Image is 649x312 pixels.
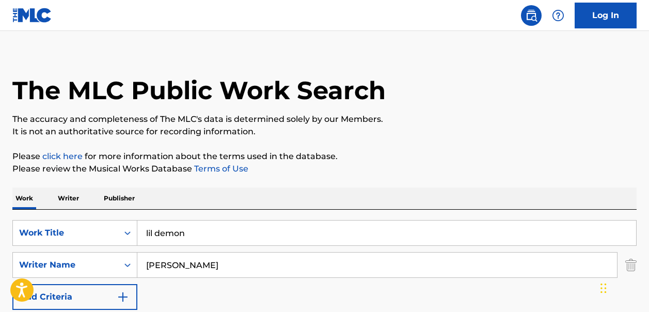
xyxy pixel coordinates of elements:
[42,151,83,161] a: click here
[575,3,637,28] a: Log In
[12,150,637,163] p: Please for more information about the terms used in the database.
[101,188,138,209] p: Publisher
[12,8,52,23] img: MLC Logo
[12,113,637,126] p: The accuracy and completeness of The MLC's data is determined solely by our Members.
[12,163,637,175] p: Please review the Musical Works Database
[55,188,82,209] p: Writer
[19,259,112,271] div: Writer Name
[19,227,112,239] div: Work Title
[12,188,36,209] p: Work
[12,284,137,310] button: Add Criteria
[117,291,129,303] img: 9d2ae6d4665cec9f34b9.svg
[548,5,568,26] div: Help
[521,5,542,26] a: Public Search
[600,273,607,304] div: Drag
[552,9,564,22] img: help
[597,262,649,312] iframe: Chat Widget
[12,75,386,106] h1: The MLC Public Work Search
[192,164,248,174] a: Terms of Use
[625,252,637,278] img: Delete Criterion
[12,126,637,138] p: It is not an authoritative source for recording information.
[525,9,537,22] img: search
